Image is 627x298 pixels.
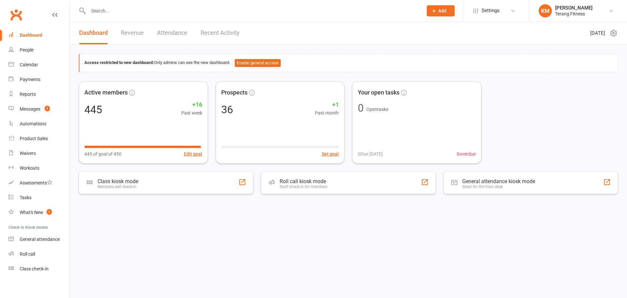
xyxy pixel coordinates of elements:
[20,106,40,112] div: Messages
[8,7,24,23] a: Clubworx
[358,150,383,158] span: 0 Due [DATE]
[462,184,535,189] div: Great for the front desk
[184,150,202,158] button: Edit goal
[20,237,60,242] div: General attendance
[280,184,327,189] div: Staff check-in for members
[20,77,40,82] div: Payments
[9,87,69,102] a: Reports
[9,190,69,205] a: Tasks
[555,5,593,11] div: [PERSON_NAME]
[462,178,535,184] div: General attendance kiosk mode
[9,57,69,72] a: Calendar
[9,232,69,247] a: General attendance kiosk mode
[201,22,240,44] a: Recent Activity
[20,195,32,200] div: Tasks
[84,60,154,65] strong: Access restricted to new dashboard:
[322,150,339,158] button: Set goal
[84,59,613,67] div: Only admins can see the new dashboard.
[20,165,39,171] div: Workouts
[84,88,128,97] span: Active members
[438,8,446,13] span: Add
[457,150,476,158] span: 0 overdue
[9,72,69,87] a: Payments
[20,32,42,38] div: Dashboard
[86,6,418,15] input: Search...
[9,247,69,262] a: Roll call
[539,4,552,17] div: KM
[79,22,108,44] a: Dashboard
[315,100,339,110] span: +1
[358,88,400,97] span: Your open tasks
[555,11,593,17] div: Terang Fitness
[590,29,605,37] span: [DATE]
[235,59,281,67] button: Enable general access
[482,3,500,18] span: Settings
[9,28,69,43] a: Dashboard
[9,146,69,161] a: Waivers
[9,117,69,131] a: Automations
[47,209,52,215] span: 1
[20,266,49,271] div: Class check-in
[9,161,69,176] a: Workouts
[9,131,69,146] a: Product Sales
[45,106,50,111] span: 1
[157,22,187,44] a: Attendance
[20,251,35,257] div: Roll call
[181,100,202,110] span: +16
[84,150,121,158] span: 445 of goal of 450
[84,104,102,115] div: 445
[221,88,248,97] span: Prospects
[9,205,69,220] a: What's New1
[280,178,327,184] div: Roll call kiosk mode
[20,180,52,185] div: Assessments
[20,62,38,67] div: Calendar
[9,102,69,117] a: Messages 1
[9,176,69,190] a: Assessments
[315,109,339,117] span: Past month
[20,210,43,215] div: What's New
[97,178,138,184] div: Class kiosk mode
[20,121,46,126] div: Automations
[20,151,36,156] div: Waivers
[221,104,233,115] div: 36
[366,107,388,112] span: Open tasks
[181,109,202,117] span: Past week
[20,136,48,141] div: Product Sales
[20,92,36,97] div: Reports
[427,5,455,16] button: Add
[9,43,69,57] a: People
[358,103,364,113] div: 0
[97,184,138,189] div: Members self check-in
[121,22,144,44] a: Revenue
[9,262,69,276] a: Class kiosk mode
[20,47,33,53] div: People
